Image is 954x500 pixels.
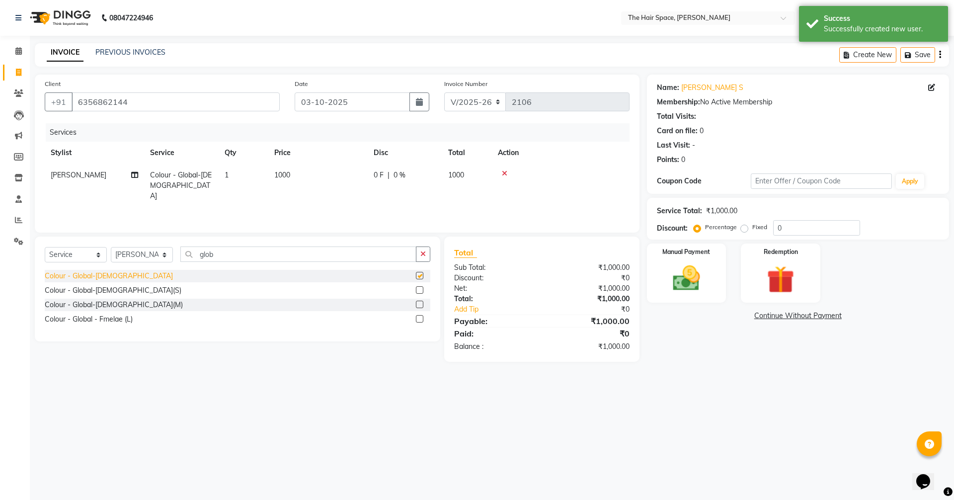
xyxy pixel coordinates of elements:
div: Discount: [447,273,542,283]
label: Invoice Number [444,80,487,88]
button: Create New [839,47,896,63]
th: Qty [219,142,268,164]
th: Stylist [45,142,144,164]
div: Colour - Global-[DEMOGRAPHIC_DATA](M) [45,300,183,310]
div: ₹1,000.00 [542,283,636,294]
span: | [388,170,390,180]
div: ₹1,000.00 [542,262,636,273]
label: Manual Payment [662,248,710,256]
label: Percentage [705,223,737,232]
span: Total [454,248,477,258]
span: 1000 [448,170,464,179]
div: Sub Total: [447,262,542,273]
img: _cash.svg [664,262,709,294]
div: ₹0 [542,328,636,339]
input: Search by Name/Mobile/Email/Code [72,92,280,111]
div: Total Visits: [657,111,696,122]
span: 1000 [274,170,290,179]
a: INVOICE [47,44,83,62]
div: Discount: [657,223,688,234]
div: Success [824,13,941,24]
div: ₹0 [542,273,636,283]
div: ₹1,000.00 [706,206,737,216]
span: [PERSON_NAME] [51,170,106,179]
span: 0 F [374,170,384,180]
div: - [692,140,695,151]
a: PREVIOUS INVOICES [95,48,165,57]
a: Continue Without Payment [649,311,947,321]
div: Colour - Global-[DEMOGRAPHIC_DATA](S) [45,285,181,296]
div: Coupon Code [657,176,751,186]
a: Add Tip [447,304,557,315]
th: Price [268,142,368,164]
div: Name: [657,83,679,93]
label: Fixed [752,223,767,232]
div: Balance : [447,341,542,352]
div: Paid: [447,328,542,339]
div: Card on file: [657,126,698,136]
span: Colour - Global-[DEMOGRAPHIC_DATA] [150,170,212,200]
span: 1 [225,170,229,179]
div: No Active Membership [657,97,939,107]
button: +91 [45,92,73,111]
div: Payable: [447,315,542,327]
th: Disc [368,142,442,164]
label: Client [45,80,61,88]
button: Apply [896,174,924,189]
img: _gift.svg [758,262,803,297]
th: Total [442,142,492,164]
div: Services [46,123,637,142]
div: Colour - Global - Fmelae (L) [45,314,133,325]
label: Date [295,80,308,88]
div: 0 [700,126,704,136]
div: ₹1,000.00 [542,315,636,327]
th: Action [492,142,630,164]
input: Search or Scan [180,247,416,262]
div: Service Total: [657,206,702,216]
iframe: chat widget [912,460,944,490]
div: Total: [447,294,542,304]
div: ₹1,000.00 [542,341,636,352]
th: Service [144,142,219,164]
div: ₹0 [557,304,636,315]
div: 0 [681,155,685,165]
div: Last Visit: [657,140,690,151]
button: Save [900,47,935,63]
div: ₹1,000.00 [542,294,636,304]
img: logo [25,4,93,32]
b: 08047224946 [109,4,153,32]
span: 0 % [394,170,405,180]
div: Points: [657,155,679,165]
div: Successfully created new user. [824,24,941,34]
div: Net: [447,283,542,294]
a: [PERSON_NAME] S [681,83,743,93]
div: Membership: [657,97,700,107]
label: Redemption [764,248,798,256]
input: Enter Offer / Coupon Code [751,173,892,189]
div: Colour - Global-[DEMOGRAPHIC_DATA] [45,271,173,281]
